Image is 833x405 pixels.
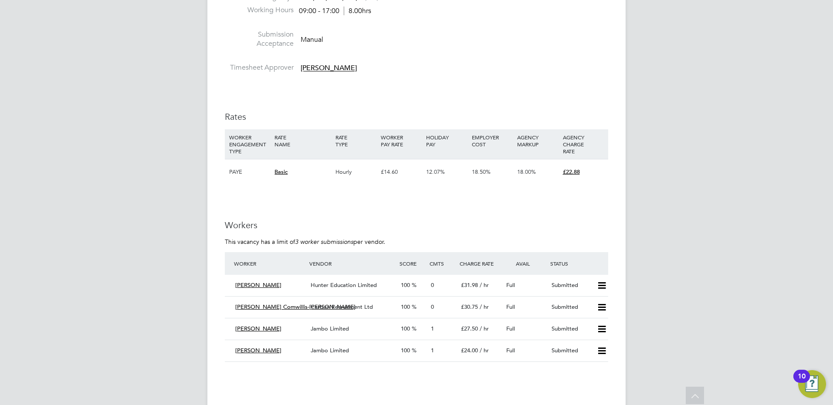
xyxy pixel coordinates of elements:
[333,159,379,185] div: Hourly
[798,376,806,388] div: 10
[480,325,489,332] span: / hr
[227,159,272,185] div: PAYE
[311,347,349,354] span: Jambo Limited
[431,281,434,289] span: 0
[225,63,294,72] label: Timesheet Approver
[506,281,515,289] span: Full
[401,303,410,310] span: 100
[480,303,489,310] span: / hr
[548,344,593,358] div: Submitted
[401,281,410,289] span: 100
[548,322,593,336] div: Submitted
[561,129,606,159] div: AGENCY CHARGE RATE
[424,129,469,152] div: HOLIDAY PAY
[431,325,434,332] span: 1
[517,168,536,175] span: 18.00%
[472,168,491,175] span: 18.50%
[426,168,445,175] span: 12.07%
[461,347,478,354] span: £24.00
[274,168,288,175] span: Basic
[563,168,580,175] span: £22.88
[548,278,593,293] div: Submitted
[515,129,560,152] div: AGENCY MARKUP
[307,256,397,271] div: Vendor
[295,238,353,246] em: 3 worker submissions
[272,129,333,152] div: RATE NAME
[457,256,503,271] div: Charge Rate
[480,347,489,354] span: / hr
[461,325,478,332] span: £27.50
[506,303,515,310] span: Full
[225,30,294,48] label: Submission Acceptance
[798,370,826,398] button: Open Resource Center, 10 new notifications
[461,281,478,289] span: £31.98
[232,256,307,271] div: Worker
[461,303,478,310] span: £30.75
[227,129,272,159] div: WORKER ENGAGEMENT TYPE
[301,35,323,44] span: Manual
[397,256,427,271] div: Score
[503,256,548,271] div: Avail
[379,159,424,185] div: £14.60
[401,347,410,354] span: 100
[311,325,349,332] span: Jambo Limited
[379,129,424,152] div: WORKER PAY RATE
[225,238,608,246] p: This vacancy has a limit of per vendor.
[235,303,356,310] span: [PERSON_NAME] Comwillis-[PERSON_NAME]
[333,129,379,152] div: RATE TYPE
[311,281,377,289] span: Hunter Education Limited
[225,219,608,231] h3: Workers
[235,325,281,332] span: [PERSON_NAME]
[344,7,371,15] span: 8.00hrs
[548,256,608,271] div: Status
[548,300,593,314] div: Submitted
[431,347,434,354] span: 1
[225,6,294,15] label: Working Hours
[311,303,373,310] span: Carbon Recruitment Ltd
[480,281,489,289] span: / hr
[225,111,608,122] h3: Rates
[301,64,357,73] span: [PERSON_NAME]
[299,7,371,16] div: 09:00 - 17:00
[506,325,515,332] span: Full
[431,303,434,310] span: 0
[235,281,281,289] span: [PERSON_NAME]
[470,129,515,152] div: EMPLOYER COST
[506,347,515,354] span: Full
[401,325,410,332] span: 100
[427,256,457,271] div: Cmts
[235,347,281,354] span: [PERSON_NAME]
